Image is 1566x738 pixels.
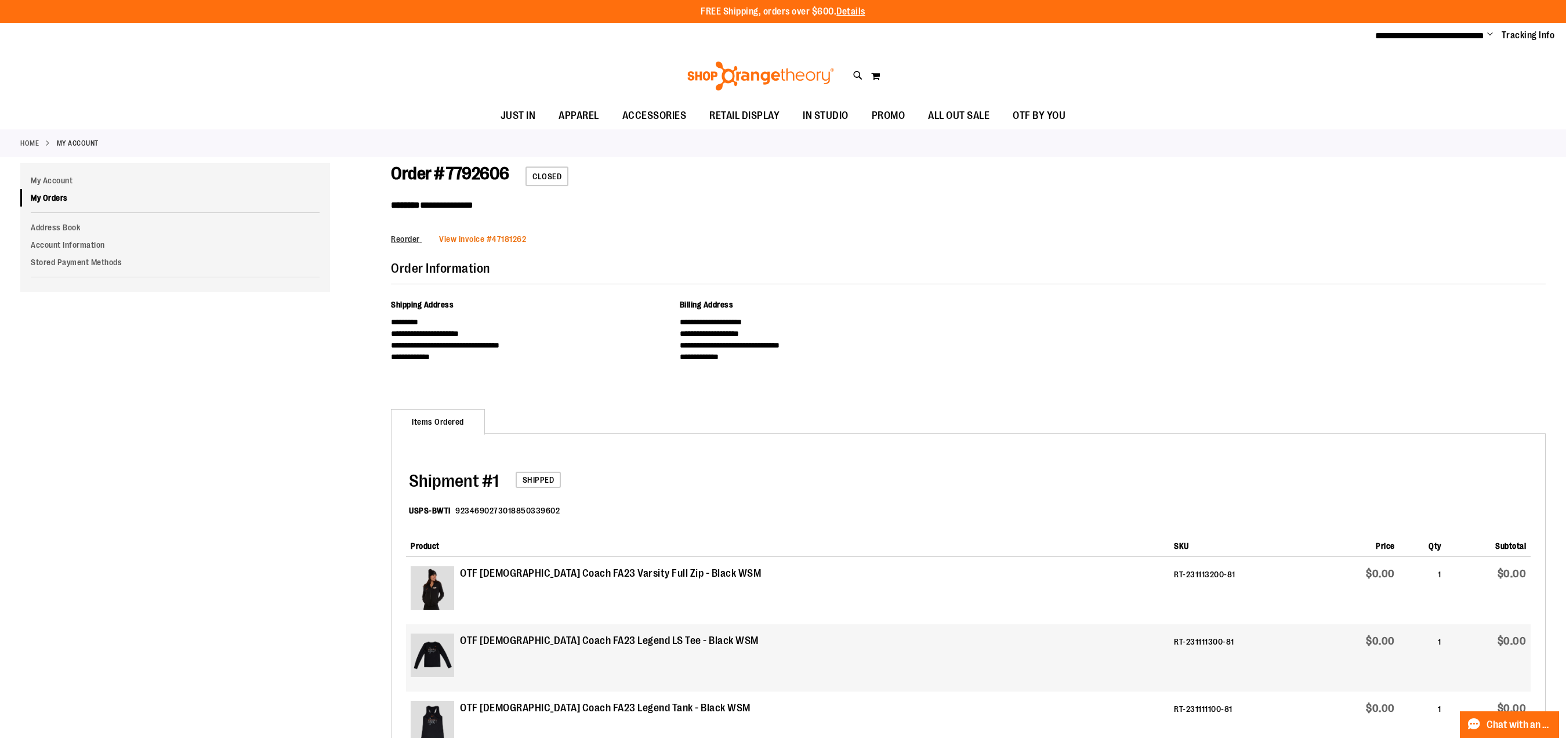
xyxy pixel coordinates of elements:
th: SKU [1169,531,1319,557]
span: Shipped [516,472,561,488]
span: Closed [525,167,568,186]
img: OTF Ladies Coach FA23 Legend LS Tee - Black WSM primary image [411,634,454,677]
span: Shipment # [409,471,492,491]
span: $0.00 [1498,703,1527,714]
strong: OTF [DEMOGRAPHIC_DATA] Coach FA23 Legend LS Tee - Black WSM [460,634,759,649]
a: Account Information [20,236,330,254]
span: View invoice # [439,234,492,244]
a: My Account [20,172,330,189]
button: Chat with an Expert [1460,711,1560,738]
span: ACCESSORIES [622,103,687,129]
span: APPAREL [559,103,599,129]
span: Billing Address [680,300,734,309]
a: Home [20,138,39,149]
a: Address Book [20,219,330,236]
img: OTF Ladies Coach FA23 Varsity Full Zip - Black WSM primary image [411,566,454,610]
span: Chat with an Expert [1487,719,1552,730]
span: $0.00 [1366,568,1395,580]
span: $0.00 [1366,703,1395,714]
td: 1 [1400,624,1446,692]
td: RT-231113200-81 [1169,557,1319,624]
span: Reorder [391,234,420,244]
span: PROMO [872,103,905,129]
a: Details [836,6,865,17]
a: View invoice #47181262 [439,234,526,244]
p: FREE Shipping, orders over $600. [701,5,865,19]
span: 1 [409,471,499,491]
strong: OTF [DEMOGRAPHIC_DATA] Coach FA23 Legend Tank - Black WSM [460,701,751,716]
span: $0.00 [1366,635,1395,647]
span: $0.00 [1498,635,1527,647]
a: My Orders [20,189,330,207]
th: Product [406,531,1169,557]
td: RT-231111300-81 [1169,624,1319,692]
th: Subtotal [1446,531,1531,557]
strong: Items Ordered [391,409,485,435]
span: $0.00 [1498,568,1527,580]
span: JUST IN [501,103,536,129]
span: Order Information [391,261,490,276]
a: Stored Payment Methods [20,254,330,271]
span: OTF BY YOU [1013,103,1065,129]
img: Shop Orangetheory [686,62,836,91]
span: IN STUDIO [803,103,849,129]
th: Price [1319,531,1400,557]
span: ALL OUT SALE [928,103,989,129]
a: Reorder [391,234,422,244]
span: Order # 7792606 [391,164,509,183]
span: Shipping Address [391,300,454,309]
button: Account menu [1487,30,1493,41]
strong: OTF [DEMOGRAPHIC_DATA] Coach FA23 Varsity Full Zip - Black WSM [460,566,761,581]
th: Qty [1400,531,1446,557]
span: RETAIL DISPLAY [709,103,780,129]
dt: USPS-BWTI [409,505,451,516]
dd: 9234690273018850339602 [455,505,560,516]
a: Tracking Info [1502,29,1555,42]
td: 1 [1400,557,1446,624]
strong: My Account [57,138,99,149]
